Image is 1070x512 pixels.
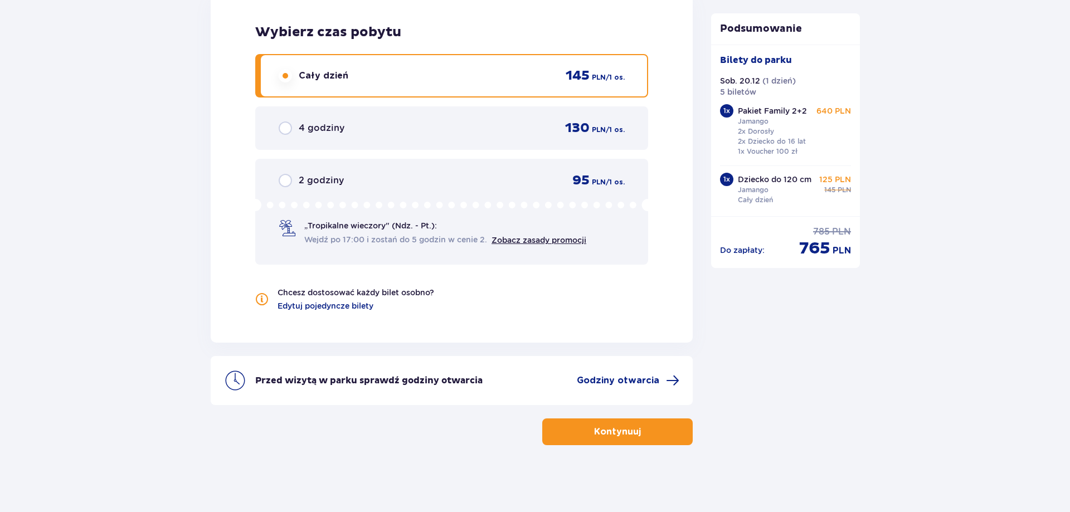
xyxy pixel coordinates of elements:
span: 145 [566,67,590,84]
h3: Wybierz czas pobytu [255,24,648,41]
a: Zobacz zasady promocji [492,236,586,245]
p: Jamango [738,185,769,195]
span: PLN [592,177,606,187]
p: Przed wizytą w parku sprawdź godziny otwarcia [255,374,483,387]
a: Edytuj pojedyncze bilety [278,300,373,311]
p: Cały dzień [738,195,773,205]
p: ( 1 dzień ) [762,75,796,86]
span: / 1 os. [606,125,625,135]
span: / 1 os. [606,177,625,187]
p: 2x Dorosły 2x Dziecko do 16 lat 1x Voucher 100 zł [738,126,806,157]
span: PLN [833,245,851,257]
span: / 1 os. [606,72,625,82]
span: 130 [565,120,590,136]
span: Wejdź po 17:00 i zostań do 5 godzin w cenie 2. [304,234,487,245]
span: 785 [813,226,830,238]
span: „Tropikalne wieczory" (Ndz. - Pt.): [304,220,437,231]
span: PLN [838,185,851,195]
p: Jamango [738,116,769,126]
span: Godziny otwarcia [577,374,659,387]
span: Cały dzień [299,70,348,82]
button: Kontynuuj [542,418,693,445]
span: 2 godziny [299,174,344,187]
p: Bilety do parku [720,54,792,66]
p: Podsumowanie [711,22,860,36]
span: 95 [572,172,590,189]
p: 125 PLN [819,174,851,185]
span: PLN [832,226,851,238]
p: Chcesz dostosować każdy bilet osobno? [278,287,434,298]
span: 4 godziny [299,122,344,134]
p: Dziecko do 120 cm [738,174,811,185]
span: 765 [799,238,830,259]
div: 1 x [720,173,733,186]
p: Pakiet Family 2+2 [738,105,807,116]
p: 640 PLN [816,105,851,116]
p: 5 biletów [720,86,756,97]
a: Godziny otwarcia [577,374,679,387]
span: 145 [824,185,835,195]
span: PLN [592,72,606,82]
p: Sob. 20.12 [720,75,760,86]
span: PLN [592,125,606,135]
p: Kontynuuj [594,426,641,438]
div: 1 x [720,104,733,118]
p: Do zapłaty : [720,245,765,256]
